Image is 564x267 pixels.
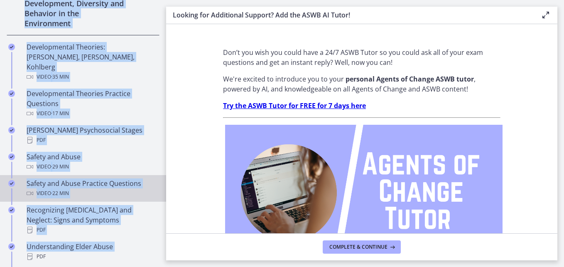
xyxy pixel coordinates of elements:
i: Completed [8,207,15,213]
div: PDF [27,225,156,235]
a: Try the ASWB Tutor for FREE for 7 days here [223,101,366,110]
strong: personal Agents of Change ASWB tutor [346,74,474,84]
p: Don’t you wish you could have a 24/7 ASWB Tutor so you could ask all of your exam questions and g... [223,47,500,67]
div: PDF [27,135,156,145]
span: · 22 min [51,188,69,198]
i: Completed [8,127,15,133]
div: Video [27,72,156,82]
div: [PERSON_NAME] Psychosocial Stages [27,125,156,145]
h3: Looking for Additional Support? Add the ASWB AI Tutor! [173,10,527,20]
div: Video [27,162,156,172]
div: Understanding Elder Abuse [27,242,156,262]
i: Completed [8,153,15,160]
div: Developmental Theories Practice Questions [27,89,156,119]
button: Complete & continue [323,240,401,254]
span: · 35 min [51,72,69,82]
i: Completed [8,44,15,50]
div: Video [27,109,156,119]
p: We're excited to introduce you to your , powered by AI, and knowledgeable on all Agents of Change... [223,74,500,94]
i: Completed [8,90,15,97]
i: Completed [8,180,15,187]
span: · 29 min [51,162,69,172]
i: Completed [8,243,15,250]
span: Complete & continue [329,244,387,250]
div: Safety and Abuse [27,152,156,172]
div: Video [27,188,156,198]
div: Developmental Theories: [PERSON_NAME], [PERSON_NAME], Kohlberg [27,42,156,82]
div: Safety and Abuse Practice Questions [27,178,156,198]
div: Recognizing [MEDICAL_DATA] and Neglect: Signs and Symptoms [27,205,156,235]
span: · 17 min [51,109,69,119]
div: PDF [27,252,156,262]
